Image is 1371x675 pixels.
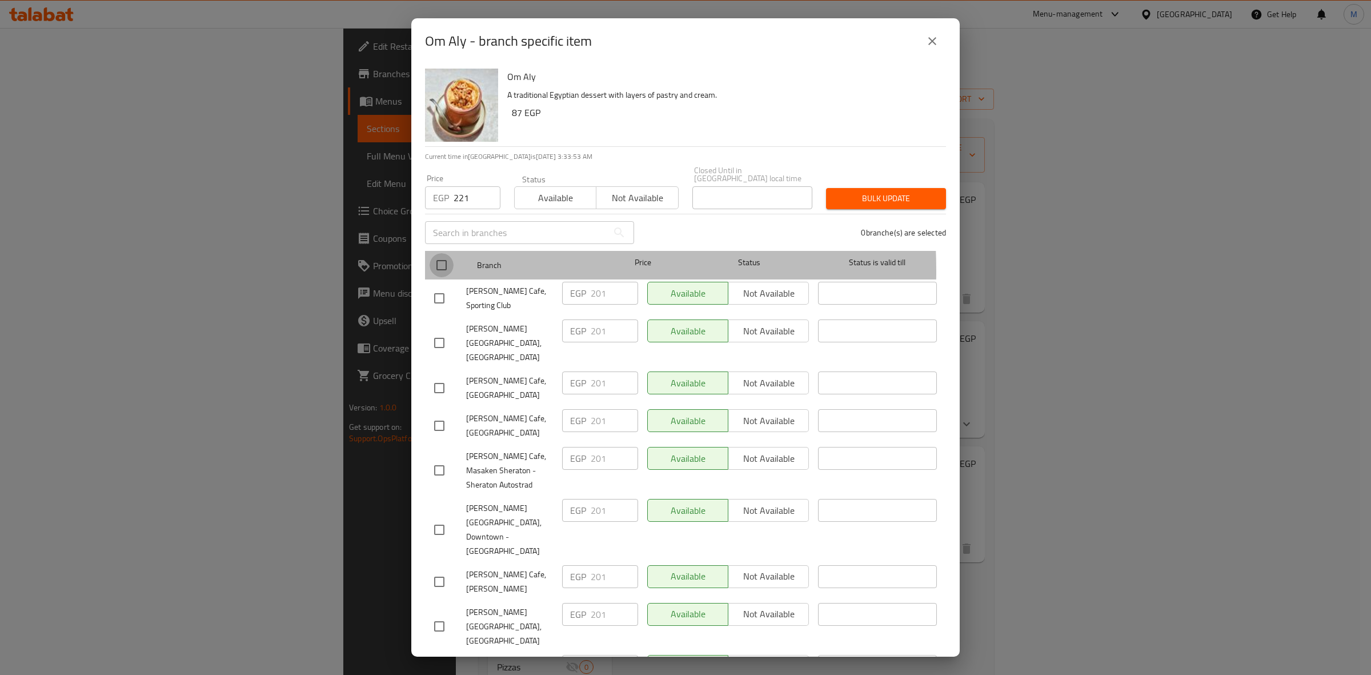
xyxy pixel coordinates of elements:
span: Available [519,190,592,206]
p: EGP [570,286,586,300]
span: [PERSON_NAME][GEOGRAPHIC_DATA], [GEOGRAPHIC_DATA] [466,605,553,648]
p: 0 branche(s) are selected [861,227,946,238]
span: [PERSON_NAME] Cafe, Sporting Club [466,284,553,313]
span: Not available [601,190,674,206]
input: Please enter price [591,499,638,522]
input: Please enter price [591,603,638,626]
p: EGP [433,191,449,205]
input: Please enter price [591,282,638,305]
h6: Om Aly [507,69,937,85]
span: Price [605,255,681,270]
input: Please enter price [591,565,638,588]
input: Please enter price [591,447,638,470]
h2: Om Aly - branch specific item [425,32,592,50]
span: [PERSON_NAME] Cafe, Masaken Sheraton - Sheraton Autostrad [466,449,553,492]
span: Branch [477,258,596,273]
p: EGP [570,414,586,428]
span: [PERSON_NAME][GEOGRAPHIC_DATA], [GEOGRAPHIC_DATA] [466,322,553,365]
span: Status is valid till [818,255,937,270]
input: Please enter price [454,186,500,209]
span: [PERSON_NAME][GEOGRAPHIC_DATA], Downtown - [GEOGRAPHIC_DATA] [466,501,553,558]
p: A traditional Egyptian dessert with layers of pastry and cream. [507,88,937,102]
h6: 87 EGP [512,105,937,121]
span: [PERSON_NAME] Cafe, [GEOGRAPHIC_DATA] [466,412,553,440]
input: Please enter price [591,319,638,342]
span: Bulk update [835,191,937,206]
input: Please enter price [591,372,638,394]
button: Bulk update [826,188,946,209]
p: EGP [570,504,586,517]
span: [PERSON_NAME] Cafe, [PERSON_NAME] [466,568,553,596]
p: EGP [570,376,586,390]
img: Om Aly [425,69,498,142]
input: Search in branches [425,221,608,244]
button: close [919,27,946,55]
p: EGP [570,324,586,338]
span: Status [690,255,809,270]
button: Available [514,186,596,209]
p: EGP [570,570,586,584]
p: EGP [570,452,586,465]
button: Not available [596,186,678,209]
p: EGP [570,608,586,621]
input: Please enter price [591,409,638,432]
span: [PERSON_NAME] Cafe, [GEOGRAPHIC_DATA] [466,374,553,402]
p: Current time in [GEOGRAPHIC_DATA] is [DATE] 3:33:53 AM [425,151,946,162]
